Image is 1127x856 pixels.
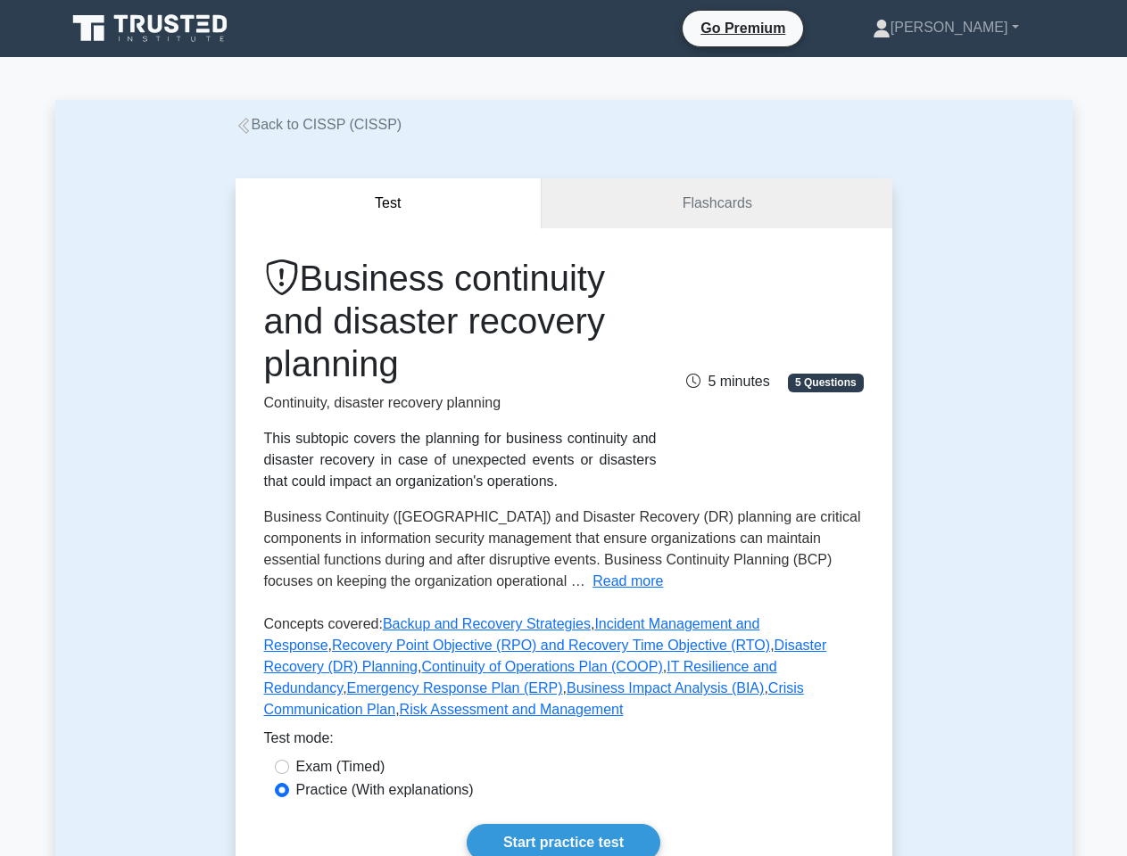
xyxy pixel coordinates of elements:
[830,10,1062,45] a: [PERSON_NAME]
[236,178,543,229] button: Test
[567,680,764,695] a: Business Impact Analysis (BIA)
[264,613,864,728] p: Concepts covered: , , , , , , , , ,
[593,571,663,592] button: Read more
[400,702,624,717] a: Risk Assessment and Management
[347,680,563,695] a: Emergency Response Plan (ERP)
[383,616,591,631] a: Backup and Recovery Strategies
[788,374,863,391] span: 5 Questions
[264,428,657,492] div: This subtopic covers the planning for business continuity and disaster recovery in case of unexpe...
[296,756,385,778] label: Exam (Timed)
[296,779,474,801] label: Practice (With explanations)
[686,374,769,389] span: 5 minutes
[264,728,864,756] div: Test mode:
[332,638,770,653] a: Recovery Point Objective (RPO) and Recovery Time Objective (RTO)
[236,117,402,132] a: Back to CISSP (CISSP)
[264,257,657,385] h1: Business continuity and disaster recovery planning
[690,17,796,39] a: Go Premium
[542,178,891,229] a: Flashcards
[264,509,861,588] span: Business Continuity ([GEOGRAPHIC_DATA]) and Disaster Recovery (DR) planning are critical componen...
[421,659,662,674] a: Continuity of Operations Plan (COOP)
[264,392,657,414] p: Continuity, disaster recovery planning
